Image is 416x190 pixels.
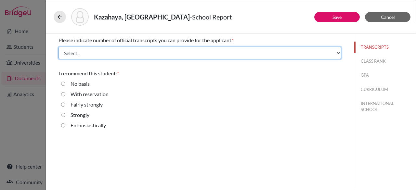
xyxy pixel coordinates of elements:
button: GPA [354,70,416,81]
button: CLASS RANK [354,56,416,67]
strong: Kazahaya, [GEOGRAPHIC_DATA] [94,13,190,21]
label: No basis [71,80,90,88]
label: Fairly strongly [71,101,103,108]
button: CURRICULUM [354,84,416,95]
label: With reservation [71,90,109,98]
button: INTERNATIONAL SCHOOL [354,98,416,115]
button: TRANSCRIPTS [354,42,416,53]
span: Please indicate number of official transcripts you can provide for the applicant. [58,37,232,43]
span: - School Report [190,13,232,21]
label: Enthusiastically [71,121,106,129]
span: I recommend this student: [58,70,117,76]
label: Strongly [71,111,89,119]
